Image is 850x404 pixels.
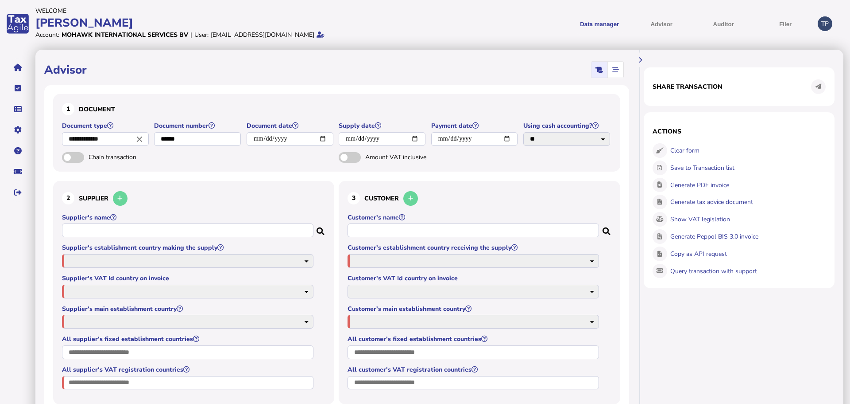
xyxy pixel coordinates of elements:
[348,365,600,374] label: All customer's VAT registration countries
[62,274,314,282] label: Supplier's VAT Id country on invoice
[8,183,27,202] button: Sign out
[194,31,209,39] div: User:
[35,7,422,15] div: Welcome
[113,191,127,206] button: Add a new supplier to the database
[247,122,334,130] label: Document date
[8,121,27,139] button: Manage settings
[348,305,600,313] label: Customer's main establishment country
[211,31,314,39] div: [EMAIL_ADDRESS][DOMAIN_NAME]
[44,62,87,78] h1: Advisor
[317,225,325,232] i: Search for a dummy seller
[8,58,27,77] button: Home
[135,134,144,144] i: Close
[591,62,607,78] mat-button-toggle: Classic scrolling page view
[62,192,74,204] div: 2
[62,305,314,313] label: Supplier's main establishment country
[348,192,360,204] div: 3
[348,190,611,207] h3: Customer
[811,79,826,94] button: Share transaction
[8,79,27,98] button: Tasks
[62,122,150,152] app-field: Select a document type
[339,122,426,130] label: Supply date
[427,13,814,35] menu: navigate products
[523,122,611,130] label: Using cash accounting?
[35,31,59,39] div: Account:
[365,153,458,161] span: Amount VAT inclusive
[35,15,422,31] div: [PERSON_NAME]
[818,16,832,31] div: Profile settings
[317,31,325,38] i: Email verified
[607,62,623,78] mat-button-toggle: Stepper view
[62,190,325,207] h3: Supplier
[190,31,192,39] div: |
[757,13,813,35] button: Filer
[8,100,27,118] button: Data manager
[603,225,611,232] i: Search for a dummy customer
[8,141,27,160] button: Help pages
[62,243,314,252] label: Supplier's establishment country making the supply
[431,122,519,130] label: Payment date
[348,243,600,252] label: Customer's establishment country receiving the supply
[62,103,611,115] h3: Document
[62,335,314,343] label: All supplier's fixed establishment countries
[653,127,826,136] h1: Actions
[403,191,418,206] button: Add a new customer to the database
[62,122,150,130] label: Document type
[8,162,27,181] button: Raise a support ticket
[653,82,723,91] h1: Share transaction
[89,153,182,161] span: Chain transaction
[348,274,600,282] label: Customer's VAT Id country on invoice
[634,13,689,35] button: Shows a dropdown of VAT Advisor options
[695,13,751,35] button: Auditor
[62,213,314,222] label: Supplier's name
[348,335,600,343] label: All customer's fixed establishment countries
[62,103,74,115] div: 1
[154,122,242,130] label: Document number
[62,365,314,374] label: All supplier's VAT registration countries
[572,13,627,35] button: Shows a dropdown of Data manager options
[348,213,600,222] label: Customer's name
[633,53,647,67] button: Hide
[62,31,188,39] div: Mohawk International Services BV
